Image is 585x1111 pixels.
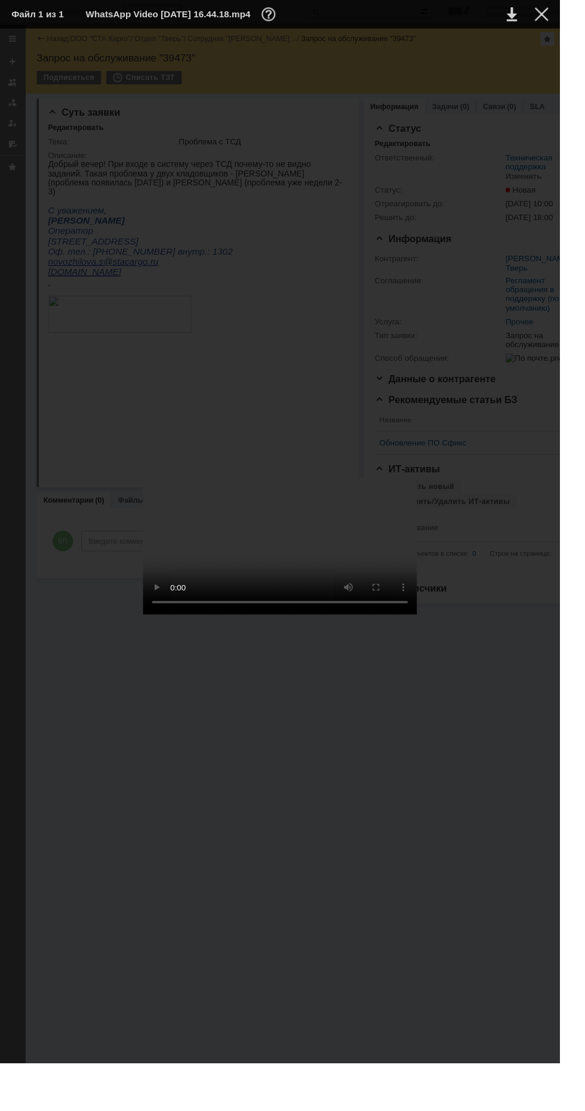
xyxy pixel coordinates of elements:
div: WhatsApp Video [DATE] 16.44.18.mp4 [90,8,291,22]
div: Файл 1 из 1 [12,10,72,20]
div: Скачать файл [529,8,540,22]
div: Закрыть окно (Esc) [559,8,573,22]
span: stacargo [67,101,104,112]
span: . [104,101,107,112]
div: Дополнительная информация о файле (F11) [273,8,291,22]
span: ru [107,101,115,112]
